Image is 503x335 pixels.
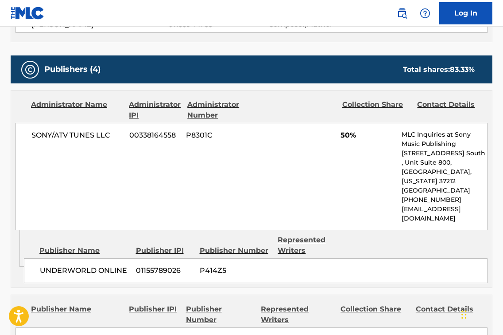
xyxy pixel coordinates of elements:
[402,186,487,195] p: [GEOGRAPHIC_DATA]
[461,301,467,328] div: Drag
[40,265,129,276] span: UNDERWORLD ONLINE
[420,8,430,19] img: help
[261,304,334,325] div: Represented Writers
[340,304,409,325] div: Collection Share
[31,99,122,121] div: Administrator Name
[136,265,193,276] span: 01155789026
[31,130,123,141] span: SONY/ATV TUNES LLC
[402,167,487,186] p: [GEOGRAPHIC_DATA], [US_STATE] 37212
[129,130,179,141] span: 00338164558
[439,2,492,24] a: Log In
[136,245,193,256] div: Publisher IPI
[11,7,45,20] img: MLC Logo
[278,235,349,256] div: Represented Writers
[39,245,129,256] div: Publisher Name
[129,304,179,325] div: Publisher IPI
[342,99,411,121] div: Collection Share
[402,149,487,167] p: [STREET_ADDRESS] South , Unit Suite 800,
[129,99,181,121] div: Administrator IPI
[459,292,503,335] iframe: Chat Widget
[416,4,434,22] div: Help
[31,304,122,325] div: Publisher Name
[25,64,35,75] img: Publishers
[186,130,254,141] span: P8301C
[393,4,411,22] a: Public Search
[402,130,487,149] p: MLC Inquiries at Sony Music Publishing
[450,65,475,74] span: 83.33 %
[397,8,407,19] img: search
[402,205,487,223] p: [EMAIL_ADDRESS][DOMAIN_NAME]
[200,245,271,256] div: Publisher Number
[403,64,475,75] div: Total shares:
[402,195,487,205] p: [PHONE_NUMBER]
[340,130,395,141] span: 50%
[417,99,486,121] div: Contact Details
[200,265,271,276] span: P414Z5
[186,304,255,325] div: Publisher Number
[416,304,484,325] div: Contact Details
[44,64,101,75] h5: Publishers (4)
[187,99,256,121] div: Administrator Number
